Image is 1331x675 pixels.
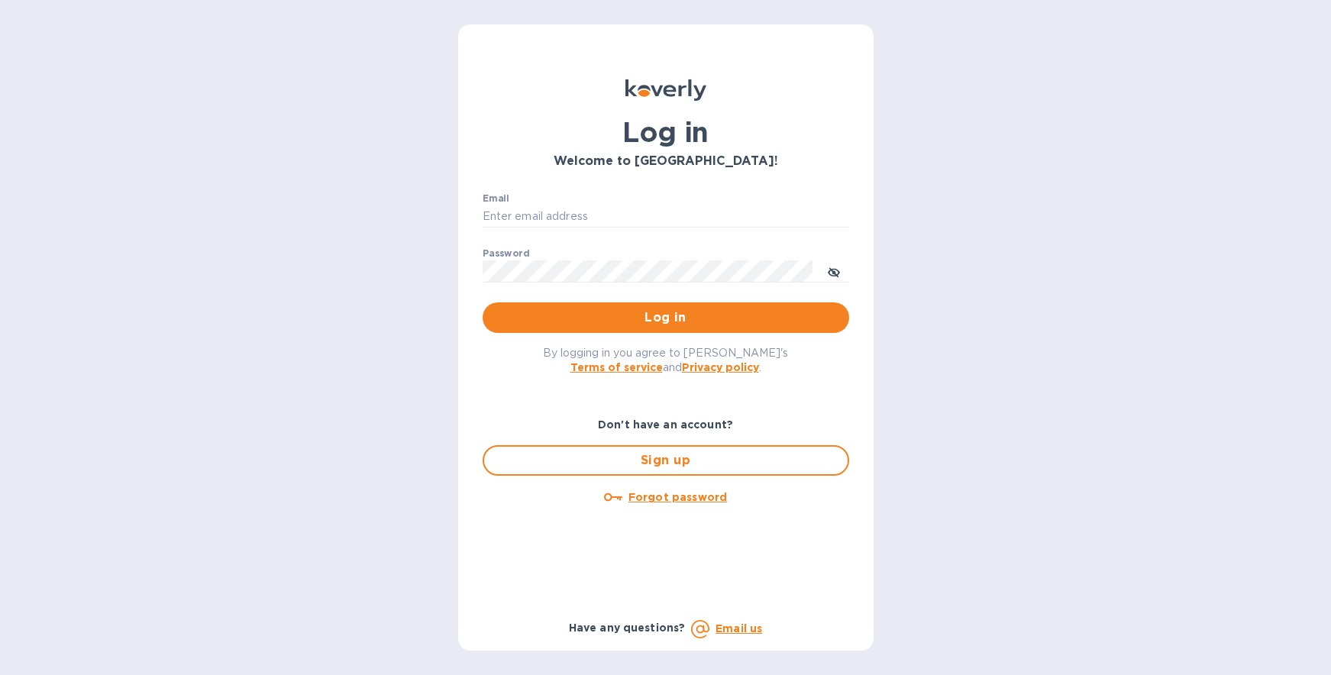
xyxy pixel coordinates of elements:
[483,116,849,148] h1: Log in
[570,361,663,373] a: Terms of service
[716,622,762,635] a: Email us
[569,622,686,634] b: Have any questions?
[483,194,509,203] label: Email
[598,418,733,431] b: Don't have an account?
[682,361,759,373] a: Privacy policy
[483,249,529,258] label: Password
[483,302,849,333] button: Log in
[625,79,706,101] img: Koverly
[543,347,788,373] span: By logging in you agree to [PERSON_NAME]'s and .
[628,491,727,503] u: Forgot password
[483,154,849,169] h3: Welcome to [GEOGRAPHIC_DATA]!
[495,308,837,327] span: Log in
[483,445,849,476] button: Sign up
[819,256,849,286] button: toggle password visibility
[496,451,835,470] span: Sign up
[483,205,849,228] input: Enter email address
